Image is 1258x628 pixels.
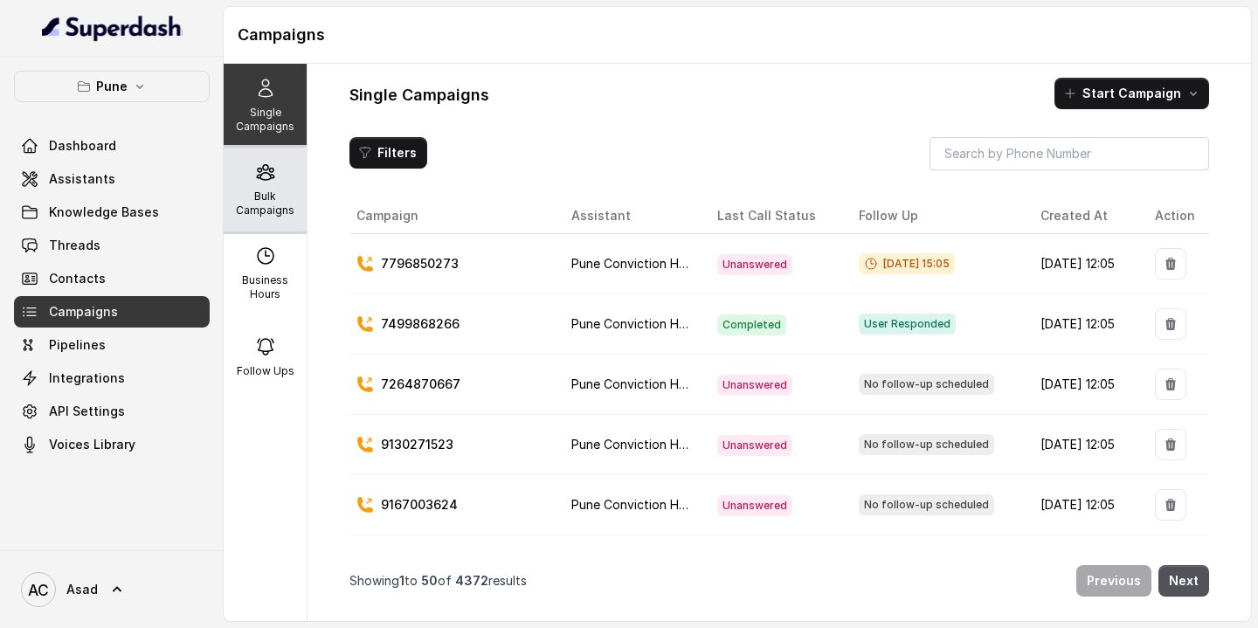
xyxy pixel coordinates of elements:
nav: Pagination [349,555,1209,607]
button: Filters [349,137,427,169]
p: Bulk Campaigns [231,190,300,217]
span: Dashboard [49,137,116,155]
th: Last Call Status [703,198,844,234]
span: [DATE] 15:05 [859,253,955,274]
span: Unanswered [717,254,792,275]
span: Campaigns [49,303,118,321]
span: No follow-up scheduled [859,494,994,515]
h1: Single Campaigns [349,81,489,109]
img: light.svg [42,14,183,42]
td: [DATE] 12:05 [1026,535,1141,596]
th: Created At [1026,198,1141,234]
button: Next [1158,565,1209,597]
p: Showing to of results [349,572,527,590]
a: Campaigns [14,296,210,328]
td: [DATE] 12:05 [1026,355,1141,415]
span: Unanswered [717,375,792,396]
span: API Settings [49,403,125,420]
p: 9130271523 [381,436,453,453]
span: Knowledge Bases [49,204,159,221]
a: Threads [14,230,210,261]
span: 50 [421,573,438,588]
span: Integrations [49,369,125,387]
span: Pune Conviction HR Outbound Assistant [571,256,807,271]
span: Unanswered [717,435,792,456]
th: Action [1141,198,1209,234]
a: Contacts [14,263,210,294]
span: Completed [717,314,786,335]
a: Asad [14,565,210,614]
span: Pune Conviction HR Outbound Assistant [571,497,807,512]
td: [DATE] 12:05 [1026,234,1141,294]
span: Pune Conviction HR Outbound Assistant [571,376,807,391]
th: Assistant [557,198,703,234]
span: Unanswered [717,495,792,516]
span: Pune Conviction HR Outbound Assistant [571,316,807,331]
span: Contacts [49,270,106,287]
a: API Settings [14,396,210,427]
button: Previous [1076,565,1151,597]
p: 7499868266 [381,315,460,333]
span: Pipelines [49,336,106,354]
a: Dashboard [14,130,210,162]
a: Assistants [14,163,210,195]
span: Assistants [49,170,115,188]
p: 7264870667 [381,376,460,393]
p: Single Campaigns [231,106,300,134]
th: Follow Up [845,198,1026,234]
a: Integrations [14,362,210,394]
a: Voices Library [14,429,210,460]
p: Pune [96,76,128,97]
h1: Campaigns [238,21,1237,49]
p: Follow Ups [237,364,294,378]
span: User Responded [859,314,956,335]
button: Start Campaign [1054,78,1209,109]
span: Pune Conviction HR Outbound Assistant [571,437,807,452]
button: Pune [14,71,210,102]
td: [DATE] 12:05 [1026,475,1141,535]
a: Knowledge Bases [14,197,210,228]
p: 7796850273 [381,255,459,273]
span: No follow-up scheduled [859,374,994,395]
span: 4372 [455,573,488,588]
span: Asad [66,581,98,598]
span: Voices Library [49,436,135,453]
a: Pipelines [14,329,210,361]
td: [DATE] 12:05 [1026,294,1141,355]
span: No follow-up scheduled [859,434,994,455]
text: AC [28,581,49,599]
th: Campaign [349,198,557,234]
span: Threads [49,237,100,254]
input: Search by Phone Number [930,137,1209,170]
td: [DATE] 12:05 [1026,415,1141,475]
span: 1 [399,573,404,588]
p: Business Hours [231,273,300,301]
p: 9167003624 [381,496,458,514]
